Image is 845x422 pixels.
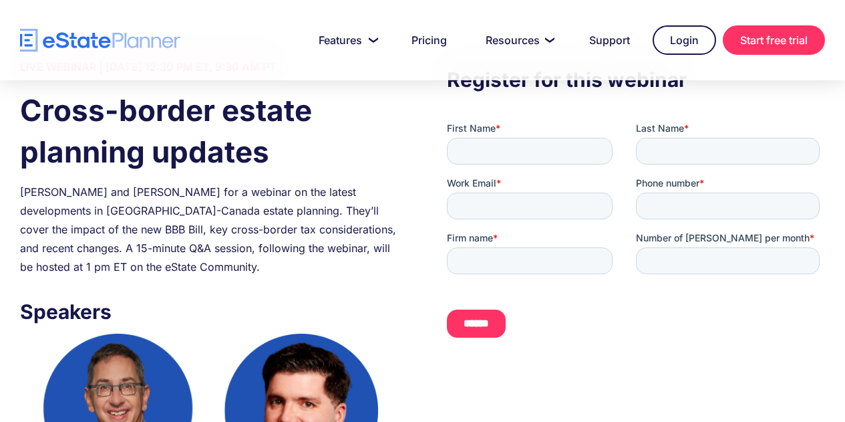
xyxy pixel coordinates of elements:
a: Start free trial [723,25,825,55]
iframe: Form 0 [447,122,825,349]
h1: Cross-border estate planning updates [20,90,398,173]
a: Login [653,25,716,55]
a: Pricing [395,27,463,54]
a: Features [303,27,389,54]
a: home [20,29,180,52]
div: [PERSON_NAME] and [PERSON_NAME] for a webinar on the latest developments in [GEOGRAPHIC_DATA]-Can... [20,183,398,276]
a: Support [573,27,646,54]
a: Resources [470,27,566,54]
h3: Speakers [20,296,398,327]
